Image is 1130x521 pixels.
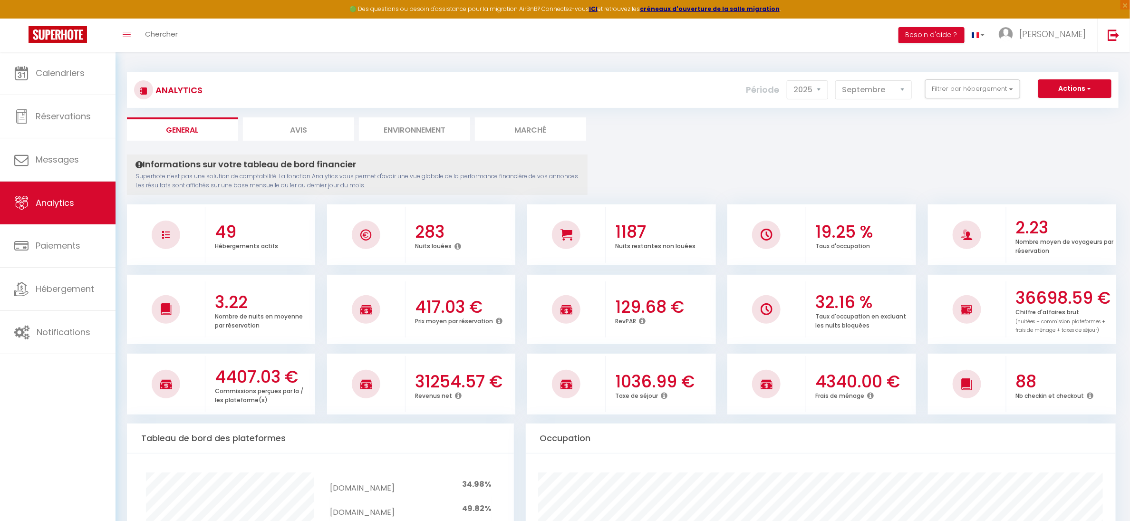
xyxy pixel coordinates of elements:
span: Calendriers [36,67,85,79]
h3: 49 [215,222,313,242]
h3: 4407.03 € [215,367,313,387]
span: (nuitées + commission plateformes + frais de ménage + taxes de séjour) [1016,318,1106,334]
p: RevPAR [615,315,636,325]
td: [DOMAIN_NAME] [330,497,394,521]
button: Actions [1038,79,1111,98]
td: [DOMAIN_NAME] [330,473,394,497]
h3: 4340.00 € [815,372,913,392]
img: Super Booking [29,26,87,43]
span: [PERSON_NAME] [1019,28,1086,40]
p: Nombre moyen de voyageurs par réservation [1016,236,1114,255]
a: créneaux d'ouverture de la salle migration [640,5,780,13]
button: Besoin d'aide ? [898,27,965,43]
span: 34.98% [463,479,492,490]
a: Chercher [138,19,185,52]
p: Taux d'occupation en excluant les nuits bloquées [815,310,906,329]
button: Ouvrir le widget de chat LiveChat [8,4,36,32]
h3: 1036.99 € [615,372,713,392]
span: Notifications [37,326,90,338]
p: Nombre de nuits en moyenne par réservation [215,310,303,329]
h3: 19.25 % [815,222,913,242]
p: Commissions perçues par la / les plateforme(s) [215,385,303,404]
p: Chiffre d'affaires brut [1016,306,1106,334]
p: Nuits louées [415,240,452,250]
h4: Informations sur votre tableau de bord financier [135,159,579,170]
li: Environnement [359,117,470,141]
span: Messages [36,154,79,165]
h3: 32.16 % [815,292,913,312]
li: General [127,117,238,141]
h3: 129.68 € [615,297,713,317]
li: Avis [243,117,354,141]
img: NO IMAGE [761,303,773,315]
p: Taux d'occupation [815,240,870,250]
h3: 31254.57 € [415,372,513,392]
span: Analytics [36,197,74,209]
h3: 88 [1016,372,1114,392]
h3: 1187 [615,222,713,242]
span: Paiements [36,240,80,251]
img: NO IMAGE [961,304,973,315]
div: Tableau de bord des plateformes [127,424,514,453]
h3: 417.03 € [415,297,513,317]
p: Superhote n'est pas une solution de comptabilité. La fonction Analytics vous permet d'avoir une v... [135,172,579,190]
a: ... [PERSON_NAME] [992,19,1098,52]
p: Hébergements actifs [215,240,278,250]
button: Filtrer par hébergement [925,79,1020,98]
label: Période [746,79,780,100]
p: Revenus net [415,390,452,400]
h3: 283 [415,222,513,242]
p: Nb checkin et checkout [1016,390,1084,400]
img: ... [999,27,1013,41]
p: Frais de ménage [815,390,864,400]
h3: 2.23 [1016,218,1114,238]
div: Occupation [526,424,1116,453]
span: Réservations [36,110,91,122]
a: ICI [589,5,598,13]
p: Nuits restantes non louées [615,240,695,250]
span: Hébergement [36,283,94,295]
p: Prix moyen par réservation [415,315,493,325]
img: NO IMAGE [162,231,170,239]
span: Chercher [145,29,178,39]
p: Taxe de séjour [615,390,658,400]
h3: Analytics [153,79,203,101]
h3: 3.22 [215,292,313,312]
span: 49.82% [463,503,492,514]
h3: 36698.59 € [1016,288,1114,308]
li: Marché [475,117,586,141]
img: logout [1108,29,1120,41]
